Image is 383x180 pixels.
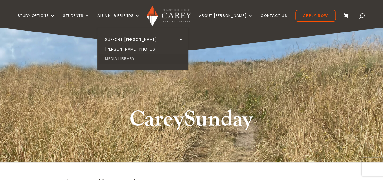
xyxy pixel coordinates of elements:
[55,33,180,84] p: Would you or your [DEMOGRAPHIC_DATA] consider donating to [PERSON_NAME]? Your donation will help ...
[97,14,140,28] a: Alumni & Friends
[295,10,336,22] a: Apply Now
[261,14,287,28] a: Contact Us
[63,14,90,28] a: Students
[18,14,55,28] a: Study Options
[147,6,191,26] img: Carey Baptist College
[99,45,190,54] a: [PERSON_NAME] Photos
[199,14,253,28] a: About [PERSON_NAME]
[65,12,170,21] h2: Support [PERSON_NAME]
[99,54,190,64] a: Media Library
[99,35,190,45] a: Support [PERSON_NAME]
[78,105,305,137] h1: CareySunday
